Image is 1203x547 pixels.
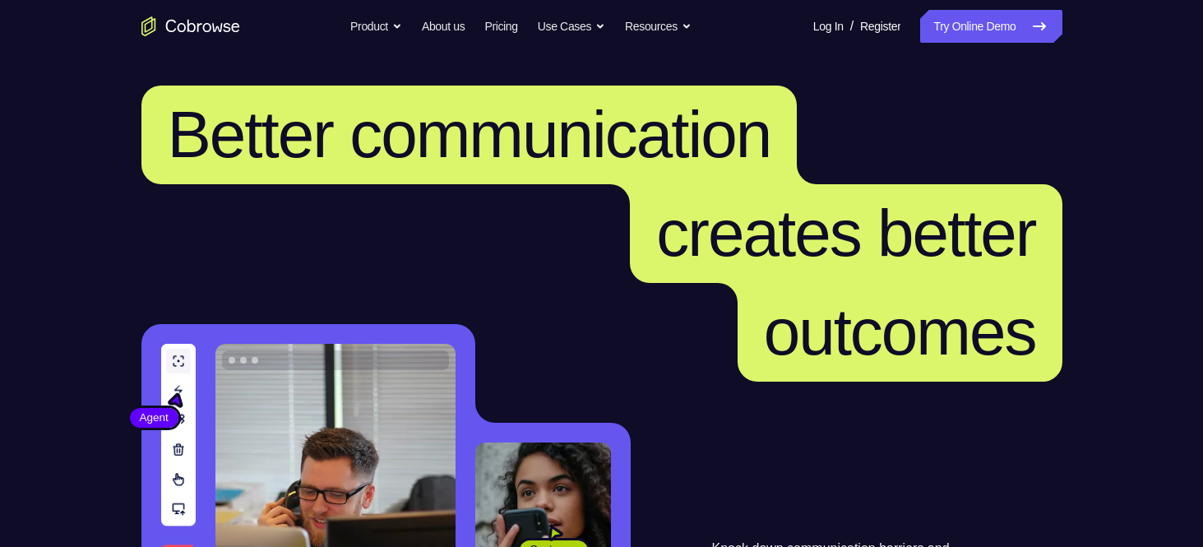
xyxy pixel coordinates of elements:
span: creates better [656,197,1035,270]
a: Go to the home page [141,16,240,36]
a: Try Online Demo [920,10,1062,43]
button: Product [350,10,402,43]
span: outcomes [764,295,1036,369]
a: Pricing [484,10,517,43]
span: / [850,16,854,36]
span: Better communication [168,98,771,171]
a: About us [422,10,465,43]
button: Resources [625,10,692,43]
a: Register [860,10,900,43]
button: Use Cases [538,10,605,43]
span: Agent [130,410,178,426]
a: Log In [813,10,844,43]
